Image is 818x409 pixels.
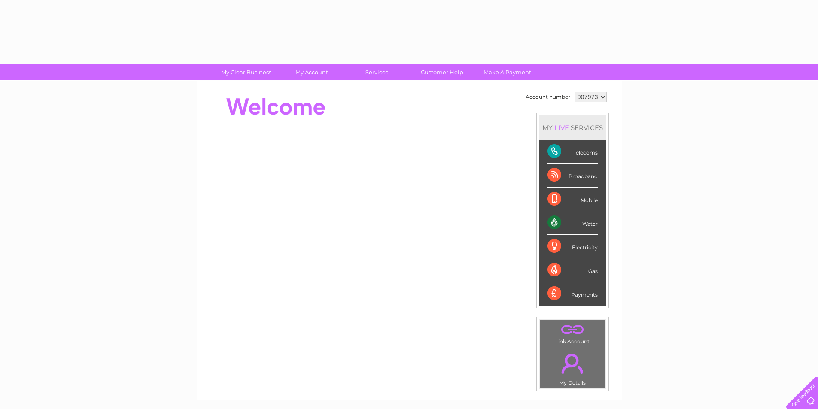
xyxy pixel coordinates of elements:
td: Link Account [539,320,606,347]
a: Services [341,64,412,80]
div: Electricity [547,235,598,258]
a: Customer Help [407,64,477,80]
a: My Clear Business [211,64,282,80]
div: Telecoms [547,140,598,164]
div: Broadband [547,164,598,187]
div: Payments [547,282,598,305]
div: Mobile [547,188,598,211]
a: . [542,322,603,337]
div: MY SERVICES [539,115,606,140]
td: My Details [539,346,606,388]
a: . [542,348,603,379]
td: Account number [523,90,572,104]
a: My Account [276,64,347,80]
div: LIVE [553,124,571,132]
a: Make A Payment [472,64,543,80]
div: Water [547,211,598,235]
div: Gas [547,258,598,282]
